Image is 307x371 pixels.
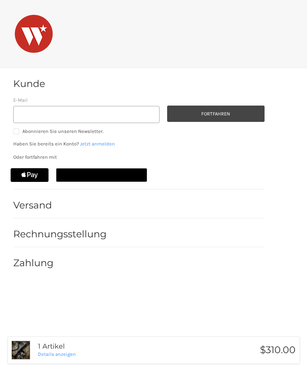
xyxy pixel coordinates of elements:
[22,128,103,134] span: Abonnieren Sie unseren Newsletter.
[13,228,107,240] h2: Rechnungsstellung
[12,341,30,359] img: Wieger STG-940 Reproduction Furniture Kit
[13,257,58,269] h2: Zahlung
[167,344,296,356] h3: $310.00
[56,168,147,182] button: Google Pay
[13,96,160,104] label: E-Mail
[13,78,58,90] h2: Kunde
[13,199,58,211] h2: Versand
[15,15,53,53] img: Warsaw Wood Co.
[38,351,76,357] a: Details anzeigen
[80,141,115,147] a: Jetzt anmelden
[13,153,265,161] p: Oder fortfahren mit
[13,140,265,148] p: Haben Sie bereits ein Konto?
[167,106,265,122] button: Fortfahren
[38,342,167,351] h3: 1 Artikel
